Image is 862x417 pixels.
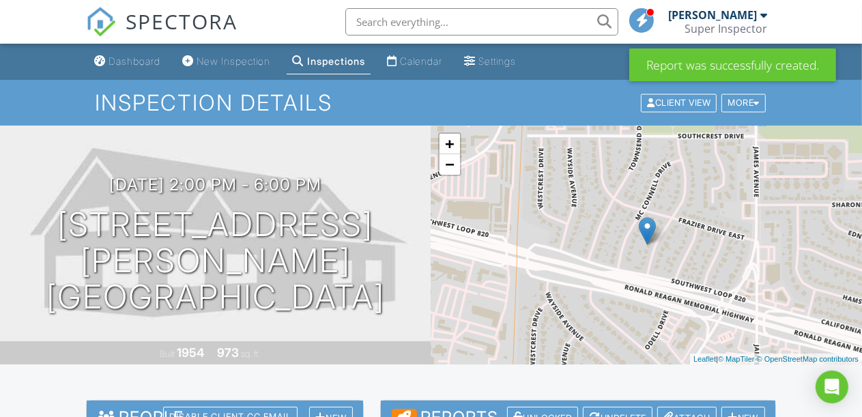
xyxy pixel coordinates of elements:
[177,345,204,360] div: 1954
[241,349,260,359] span: sq. ft.
[459,49,521,74] a: Settings
[22,207,410,315] h1: [STREET_ADDRESS][PERSON_NAME] [GEOGRAPHIC_DATA]
[86,7,116,37] img: The Best Home Inspection Software - Spectora
[86,18,238,47] a: SPECTORA
[177,49,276,74] a: New Inspection
[160,349,175,359] span: Built
[89,49,166,74] a: Dashboard
[345,8,618,35] input: Search everything...
[440,134,460,154] a: Zoom in
[693,355,716,363] a: Leaflet
[307,55,365,67] div: Inspections
[197,55,270,67] div: New Inspection
[690,354,862,365] div: |
[95,91,767,115] h1: Inspection Details
[641,94,717,112] div: Client View
[478,55,516,67] div: Settings
[757,355,859,363] a: © OpenStreetMap contributors
[440,154,460,175] a: Zoom out
[217,345,239,360] div: 973
[816,371,848,403] div: Open Intercom Messenger
[109,175,321,194] h3: [DATE] 2:00 pm - 6:00 pm
[126,7,238,35] span: SPECTORA
[640,97,720,107] a: Client View
[685,22,767,35] div: Super Inspector
[382,49,448,74] a: Calendar
[721,94,766,112] div: More
[109,55,160,67] div: Dashboard
[668,8,757,22] div: [PERSON_NAME]
[400,55,442,67] div: Calendar
[718,355,755,363] a: © MapTiler
[287,49,371,74] a: Inspections
[629,48,836,81] div: Report was successfully created.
